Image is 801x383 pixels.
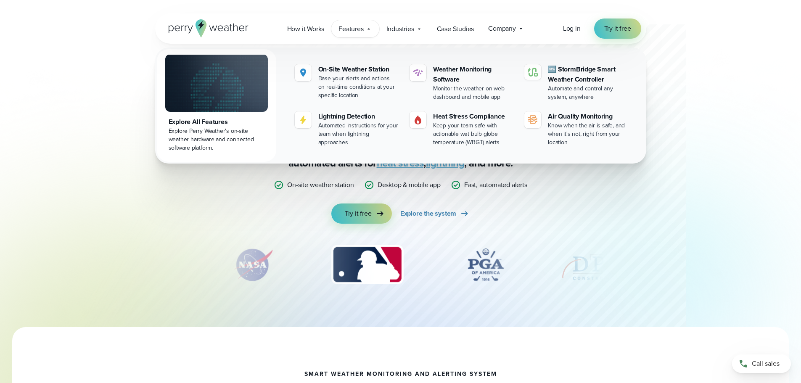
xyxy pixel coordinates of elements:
[563,24,581,34] a: Log in
[331,203,392,224] a: Try it free
[528,115,538,125] img: aqi-icon.svg
[548,85,629,101] div: Automate and control any system, anywhere
[233,129,569,170] p: Stop relying on weather apps you can’t trust — [PERSON_NAME] Weather gives you certainty with rel...
[345,209,372,219] span: Try it free
[157,49,276,162] a: Explore All Features Explore Perry Weather's on-site weather hardware and connected software plat...
[560,244,627,286] img: DPR-Construction.svg
[406,108,518,150] a: Heat Stress Compliance Keep your team safe with actionable wet bulb globe temperature (WBGT) alerts
[400,209,456,219] span: Explore the system
[298,68,308,78] img: Location.svg
[464,180,527,190] p: Fast, automated alerts
[406,61,518,105] a: Weather Monitoring Software Monitor the weather on web dashboard and mobile app
[400,203,470,224] a: Explore the system
[298,115,308,125] img: lightning-icon.svg
[280,20,332,37] a: How it Works
[287,24,325,34] span: How it Works
[197,244,604,290] div: slideshow
[304,371,497,378] h1: smart weather monitoring and alerting system
[318,74,399,100] div: Base your alerts and actions on real-time conditions at your specific location
[323,244,412,286] div: 3 of 12
[437,24,474,34] span: Case Studies
[287,180,354,190] p: On-site weather station
[224,244,283,286] img: NASA.svg
[594,18,641,39] a: Try it free
[318,111,399,122] div: Lightning Detection
[548,64,629,85] div: 🆕 StormBridge Smart Weather Controller
[291,108,403,150] a: Lightning Detection Automated instructions for your team when lightning approaches
[528,68,538,77] img: stormbridge-icon-V6.svg
[413,115,423,125] img: Gas.svg
[318,64,399,74] div: On-Site Weather Station
[430,20,481,37] a: Case Studies
[604,24,631,34] span: Try it free
[433,122,514,147] div: Keep your team safe with actionable wet bulb globe temperature (WBGT) alerts
[291,61,403,103] a: On-Site Weather Station Base your alerts and actions on real-time conditions at your specific loc...
[732,354,791,373] a: Call sales
[323,244,412,286] img: MLB.svg
[548,122,629,147] div: Know when the air is safe, and when it's not, right from your location
[318,122,399,147] div: Automated instructions for your team when lightning approaches
[224,244,283,286] div: 2 of 12
[752,359,780,369] span: Call sales
[488,24,516,34] span: Company
[386,24,414,34] span: Industries
[433,111,514,122] div: Heat Stress Compliance
[521,108,632,150] a: Air Quality Monitoring Know when the air is safe, and when it's not, right from your location
[433,64,514,85] div: Weather Monitoring Software
[560,244,627,286] div: 5 of 12
[452,244,519,286] div: 4 of 12
[338,24,363,34] span: Features
[548,111,629,122] div: Air Quality Monitoring
[413,68,423,78] img: software-icon.svg
[433,85,514,101] div: Monitor the weather on web dashboard and mobile app
[452,244,519,286] img: PGA.svg
[169,127,264,152] div: Explore Perry Weather's on-site weather hardware and connected software platform.
[563,24,581,33] span: Log in
[169,117,264,127] div: Explore All Features
[378,180,441,190] p: Desktop & mobile app
[521,61,632,105] a: 🆕 StormBridge Smart Weather Controller Automate and control any system, anywhere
